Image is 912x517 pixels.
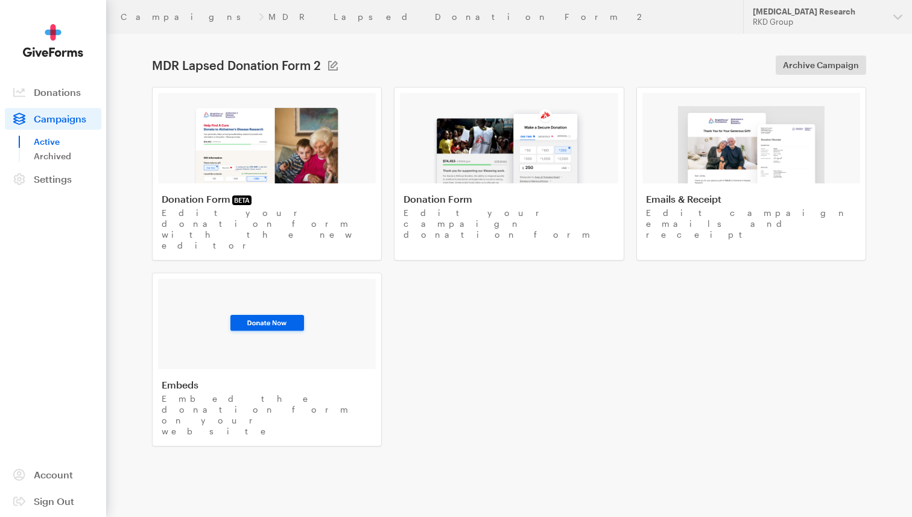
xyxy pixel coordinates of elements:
[162,379,372,391] h4: Embeds
[34,135,101,149] a: Active
[34,469,73,480] span: Account
[636,87,866,261] a: Emails & Receipt Edit campaign emails and receipt
[162,193,372,205] h4: Donation Form
[34,113,86,124] span: Campaigns
[5,490,101,512] a: Sign Out
[121,12,254,22] a: Campaigns
[783,58,859,72] span: Archive Campaign
[152,273,382,446] a: Embeds Embed the donation form on your website
[404,208,614,240] p: Edit your campaign donation form
[5,108,101,130] a: Campaigns
[646,193,857,205] h4: Emails & Receipt
[34,149,101,163] a: Archived
[5,168,101,190] a: Settings
[152,87,382,261] a: Donation FormBETA Edit your donation form with the new editor
[5,81,101,103] a: Donations
[404,193,614,205] h4: Donation Form
[394,87,624,261] a: Donation Form Edit your campaign donation form
[776,56,866,75] a: Archive Campaign
[162,208,372,251] p: Edit your donation form with the new editor
[753,17,884,27] div: RKD Group
[232,195,252,205] span: BETA
[162,393,372,437] p: Embed the donation form on your website
[34,173,72,185] span: Settings
[152,58,321,72] h1: MDR Lapsed Donation Form 2
[646,208,857,240] p: Edit campaign emails and receipt
[193,106,341,183] img: image-1-83ed7ead45621bf174d8040c5c72c9f8980a381436cbc16a82a0f79bcd7e5139.png
[268,12,645,22] a: MDR Lapsed Donation Form 2
[226,312,308,336] img: image-3-93ee28eb8bf338fe015091468080e1db9f51356d23dce784fdc61914b1599f14.png
[23,24,83,57] img: GiveForms
[5,464,101,486] a: Account
[678,106,824,183] img: image-3-0695904bd8fc2540e7c0ed4f0f3f42b2ae7fdd5008376bfc2271839042c80776.png
[34,86,81,98] span: Donations
[432,106,586,183] img: image-2-e181a1b57a52e92067c15dabc571ad95275de6101288912623f50734140ed40c.png
[34,495,74,507] span: Sign Out
[753,7,884,17] div: [MEDICAL_DATA] Research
